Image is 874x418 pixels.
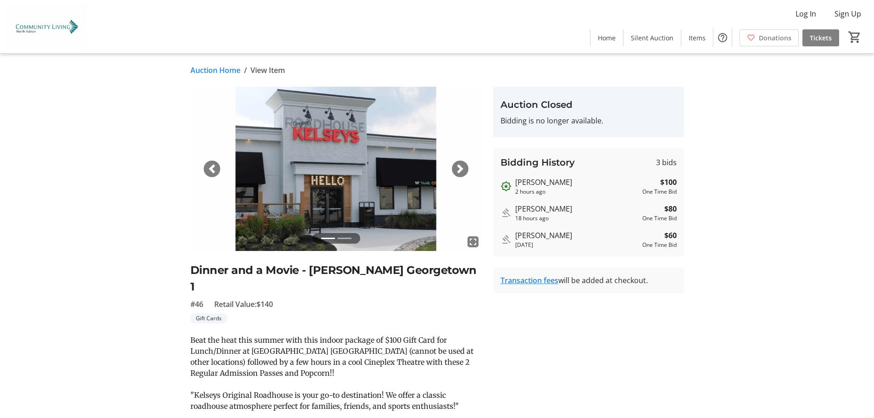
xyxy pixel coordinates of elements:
[623,29,681,46] a: Silent Auction
[501,115,677,126] p: Bidding is no longer available.
[642,241,677,249] div: One Time Bid
[631,33,674,43] span: Silent Auction
[244,65,247,76] span: /
[501,181,512,192] mat-icon: Outbid
[190,390,459,411] span: "Kelseys Original Roadhouse is your go-to destination! We offer a classic roadhouse atmosphere pe...
[642,188,677,196] div: One Time Bid
[468,236,479,247] mat-icon: fullscreen
[515,203,639,214] div: [PERSON_NAME]
[190,87,482,251] img: Image
[515,230,639,241] div: [PERSON_NAME]
[190,313,227,323] tr-label-badge: Gift Cards
[501,275,558,285] a: Transaction fees
[713,28,732,47] button: Help
[802,29,839,46] a: Tickets
[501,275,677,286] div: will be added at checkout.
[660,177,677,188] strong: $100
[251,65,285,76] span: View Item
[689,33,706,43] span: Items
[501,156,575,169] h3: Bidding History
[190,335,473,378] span: Beat the heat this summer with this indoor package of $100 Gift Card for Lunch/Dinner at [GEOGRAP...
[642,214,677,223] div: One Time Bid
[190,65,240,76] a: Auction Home
[515,177,639,188] div: [PERSON_NAME]
[656,157,677,168] span: 3 bids
[740,29,799,46] a: Donations
[827,6,868,21] button: Sign Up
[515,188,639,196] div: 2 hours ago
[598,33,616,43] span: Home
[810,33,832,43] span: Tickets
[501,234,512,245] mat-icon: Outbid
[846,29,863,45] button: Cart
[664,230,677,241] strong: $60
[590,29,623,46] a: Home
[190,299,203,310] span: #46
[515,214,639,223] div: 18 hours ago
[190,262,482,295] h2: Dinner and a Movie - [PERSON_NAME] Georgetown 1
[681,29,713,46] a: Items
[664,203,677,214] strong: $80
[214,299,273,310] span: Retail Value: $140
[501,207,512,218] mat-icon: Outbid
[501,98,677,111] h3: Auction Closed
[796,8,816,19] span: Log In
[788,6,824,21] button: Log In
[6,4,87,50] img: Community Living North Halton's Logo
[759,33,791,43] span: Donations
[515,241,639,249] div: [DATE]
[835,8,861,19] span: Sign Up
